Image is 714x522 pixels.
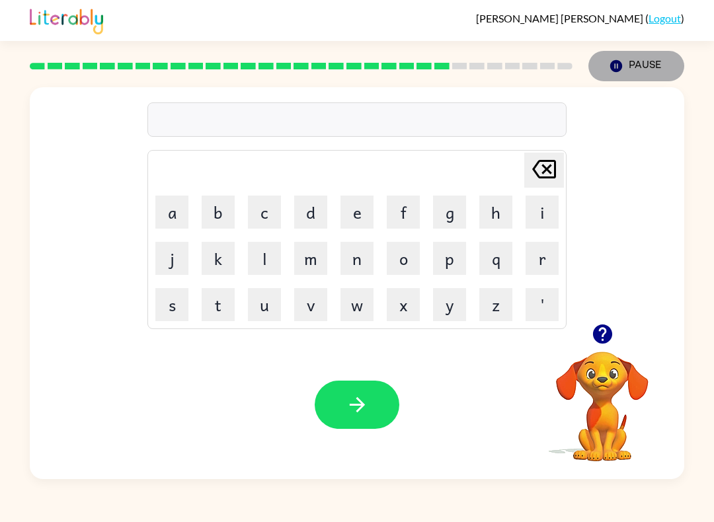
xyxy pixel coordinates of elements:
button: k [202,242,235,275]
button: h [479,196,512,229]
button: s [155,288,188,321]
button: r [526,242,559,275]
button: f [387,196,420,229]
button: ' [526,288,559,321]
button: b [202,196,235,229]
button: l [248,242,281,275]
span: [PERSON_NAME] [PERSON_NAME] [476,12,645,24]
button: o [387,242,420,275]
button: y [433,288,466,321]
video: Your browser must support playing .mp4 files to use Literably. Please try using another browser. [536,331,668,463]
button: e [340,196,374,229]
button: p [433,242,466,275]
button: t [202,288,235,321]
button: c [248,196,281,229]
button: q [479,242,512,275]
img: Literably [30,5,103,34]
button: i [526,196,559,229]
button: z [479,288,512,321]
button: u [248,288,281,321]
a: Logout [649,12,681,24]
button: d [294,196,327,229]
button: Pause [588,51,684,81]
button: j [155,242,188,275]
button: m [294,242,327,275]
button: v [294,288,327,321]
button: n [340,242,374,275]
button: x [387,288,420,321]
button: a [155,196,188,229]
button: w [340,288,374,321]
button: g [433,196,466,229]
div: ( ) [476,12,684,24]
